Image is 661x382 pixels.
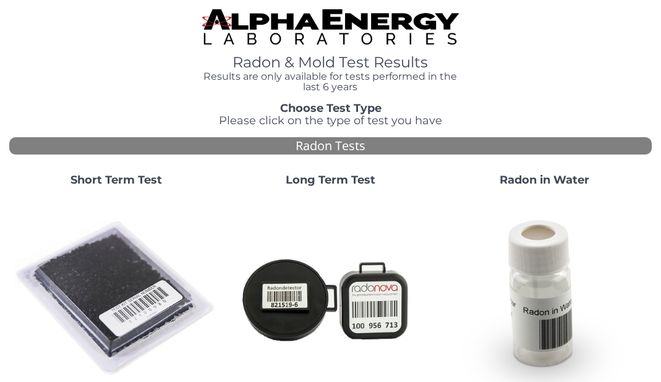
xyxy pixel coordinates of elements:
strong: Radon in Water [500,173,589,187]
div: Radon Tests [9,137,652,155]
strong: Choose Test Type [280,101,382,115]
h1: Radon & Mold Test Results [202,54,459,70]
img: TightCrop.jpg [202,9,459,45]
strong: Long Term Test [286,173,375,187]
h4: Results are only available for tests performed in the last 6 years [202,71,459,93]
span: Please click on the type of test you have [219,114,442,127]
strong: Short Term Test [70,173,162,187]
